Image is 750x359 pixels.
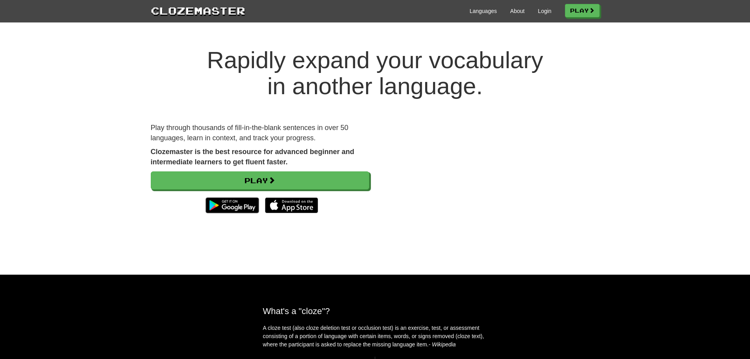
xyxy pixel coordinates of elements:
[470,7,497,15] a: Languages
[263,306,487,316] h2: What's a "cloze"?
[429,341,456,348] em: - Wikipedia
[538,7,551,15] a: Login
[151,148,354,166] strong: Clozemaster is the best resource for advanced beginner and intermediate learners to get fluent fa...
[565,4,600,17] a: Play
[151,3,245,18] a: Clozemaster
[151,171,369,190] a: Play
[265,197,318,213] img: Download_on_the_App_Store_Badge_US-UK_135x40-25178aeef6eb6b83b96f5f2d004eda3bffbb37122de64afbaef7...
[202,193,263,217] img: Get it on Google Play
[510,7,525,15] a: About
[151,123,369,143] p: Play through thousands of fill-in-the-blank sentences in over 50 languages, learn in context, and...
[263,324,487,349] p: A cloze test (also cloze deletion test or occlusion test) is an exercise, test, or assessment con...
